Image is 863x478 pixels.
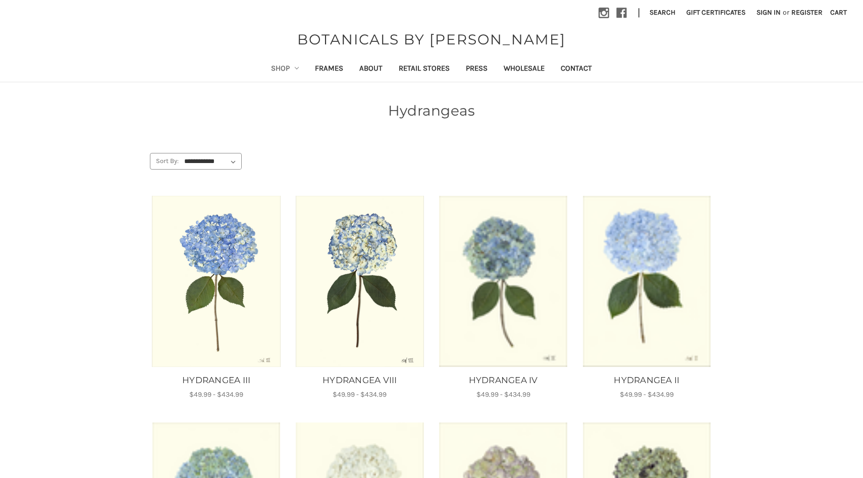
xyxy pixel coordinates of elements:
label: Sort By: [150,153,179,169]
a: BOTANICALS BY [PERSON_NAME] [292,29,571,50]
a: Frames [307,57,351,82]
a: HYDRANGEA III, Price range from $49.99 to $434.99 [150,374,283,387]
a: Shop [263,57,307,82]
span: $49.99 - $434.99 [620,390,674,399]
a: HYDRANGEA VIII, Price range from $49.99 to $434.99 [293,374,426,387]
span: $49.99 - $434.99 [189,390,243,399]
li: | [634,5,644,21]
a: About [351,57,391,82]
a: HYDRANGEA II, Price range from $49.99 to $434.99 [580,374,713,387]
img: Unframed [151,196,281,367]
img: Unframed [582,196,712,367]
h1: Hydrangeas [150,100,713,121]
a: HYDRANGEA III, Price range from $49.99 to $434.99 [151,196,281,367]
span: $49.99 - $434.99 [476,390,530,399]
span: Cart [830,8,847,17]
span: or [782,7,790,18]
a: HYDRANGEA II, Price range from $49.99 to $434.99 [582,196,712,367]
a: Press [458,57,496,82]
span: $49.99 - $434.99 [333,390,387,399]
img: Unframed [295,196,424,367]
a: HYDRANGEA IV, Price range from $49.99 to $434.99 [439,196,568,367]
img: Unframed [439,196,568,367]
a: Contact [553,57,600,82]
a: Wholesale [496,57,553,82]
a: Retail Stores [391,57,458,82]
a: HYDRANGEA VIII, Price range from $49.99 to $434.99 [295,196,424,367]
a: HYDRANGEA IV, Price range from $49.99 to $434.99 [437,374,570,387]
